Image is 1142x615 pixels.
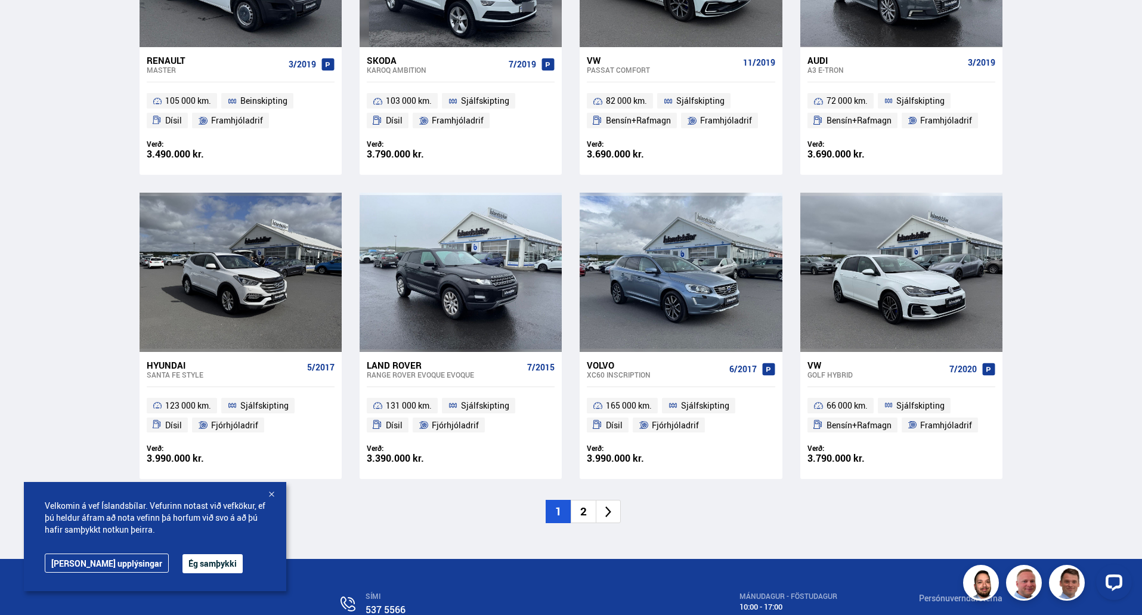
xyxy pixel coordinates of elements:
[527,363,555,372] span: 7/2015
[587,370,724,379] div: XC60 INSCRIPTION
[807,444,902,453] div: Verð:
[182,554,243,573] button: Ég samþykki
[807,140,902,149] div: Verð:
[919,592,1002,604] a: Persónuverndarstefna
[367,55,504,66] div: Skoda
[147,55,284,66] div: Renault
[461,398,509,413] span: Sjálfskipting
[165,418,182,432] span: Dísil
[739,602,837,611] div: 10:00 - 17:00
[920,113,972,128] span: Framhjóladrif
[580,352,782,480] a: Volvo XC60 INSCRIPTION 6/2017 165 000 km. Sjálfskipting Dísil Fjórhjóladrif Verð: 3.990.000 kr.
[807,370,945,379] div: Golf HYBRID
[968,58,995,67] span: 3/2019
[807,149,902,159] div: 3.690.000 kr.
[386,398,432,413] span: 131 000 km.
[211,418,258,432] span: Fjórhjóladrif
[606,94,647,108] span: 82 000 km.
[800,352,1002,480] a: VW Golf HYBRID 7/2020 66 000 km. Sjálfskipting Bensín+Rafmagn Framhjóladrif Verð: 3.790.000 kr.
[165,113,182,128] span: Dísil
[367,453,461,463] div: 3.390.000 kr.
[676,94,725,108] span: Sjálfskipting
[652,418,699,432] span: Fjórhjóladrif
[587,453,681,463] div: 3.990.000 kr.
[729,364,757,374] span: 6/2017
[896,398,945,413] span: Sjálfskipting
[147,453,241,463] div: 3.990.000 kr.
[681,398,729,413] span: Sjálfskipting
[461,94,509,108] span: Sjálfskipting
[571,500,596,523] li: 2
[289,60,316,69] span: 3/2019
[587,66,738,74] div: Passat COMFORT
[606,418,623,432] span: Dísil
[386,113,403,128] span: Dísil
[606,398,652,413] span: 165 000 km.
[147,444,241,453] div: Verð:
[366,592,657,601] div: SÍMI
[367,149,461,159] div: 3.790.000 kr.
[165,398,211,413] span: 123 000 km.
[739,592,837,601] div: MÁNUDAGUR - FÖSTUDAGUR
[367,360,522,370] div: Land Rover
[807,453,902,463] div: 3.790.000 kr.
[509,60,536,69] span: 7/2019
[211,113,263,128] span: Framhjóladrif
[240,94,287,108] span: Beinskipting
[367,370,522,379] div: Range Rover Evoque EVOQUE
[920,418,972,432] span: Framhjóladrif
[606,113,671,128] span: Bensín+Rafmagn
[827,94,868,108] span: 72 000 km.
[147,149,241,159] div: 3.490.000 kr.
[827,398,868,413] span: 66 000 km.
[432,418,479,432] span: Fjórhjóladrif
[700,113,752,128] span: Framhjóladrif
[807,360,945,370] div: VW
[587,55,738,66] div: VW
[147,140,241,149] div: Verð:
[827,113,892,128] span: Bensín+Rafmagn
[1008,567,1044,602] img: siFngHWaQ9KaOqBr.png
[580,47,782,175] a: VW Passat COMFORT 11/2019 82 000 km. Sjálfskipting Bensín+Rafmagn Framhjóladrif Verð: 3.690.000 kr.
[546,500,571,523] li: 1
[140,352,342,480] a: Hyundai Santa Fe STYLE 5/2017 123 000 km. Sjálfskipting Dísil Fjórhjóladrif Verð: 3.990.000 kr.
[147,360,302,370] div: Hyundai
[367,140,461,149] div: Verð:
[147,370,302,379] div: Santa Fe STYLE
[800,47,1002,175] a: Audi A3 E-TRON 3/2019 72 000 km. Sjálfskipting Bensín+Rafmagn Framhjóladrif Verð: 3.690.000 kr.
[147,66,284,74] div: Master
[360,47,562,175] a: Skoda Karoq AMBITION 7/2019 103 000 km. Sjálfskipting Dísil Framhjóladrif Verð: 3.790.000 kr.
[1051,567,1087,602] img: FbJEzSuNWCJXmdc-.webp
[386,418,403,432] span: Dísil
[807,55,963,66] div: Audi
[307,363,335,372] span: 5/2017
[896,94,945,108] span: Sjálfskipting
[45,500,265,536] span: Velkomin á vef Íslandsbílar. Vefurinn notast við vefkökur, ef þú heldur áfram að nota vefinn þá h...
[587,444,681,453] div: Verð:
[587,149,681,159] div: 3.690.000 kr.
[341,597,355,611] img: n0V2lOsqF3l1V2iz.svg
[240,398,289,413] span: Sjálfskipting
[827,418,892,432] span: Bensín+Rafmagn
[587,140,681,149] div: Verð:
[367,444,461,453] div: Verð:
[140,47,342,175] a: Renault Master 3/2019 105 000 km. Beinskipting Dísil Framhjóladrif Verð: 3.490.000 kr.
[1087,560,1137,610] iframe: LiveChat chat widget
[45,554,169,573] a: [PERSON_NAME] upplýsingar
[949,364,977,374] span: 7/2020
[360,352,562,480] a: Land Rover Range Rover Evoque EVOQUE 7/2015 131 000 km. Sjálfskipting Dísil Fjórhjóladrif Verð: 3...
[965,567,1001,602] img: nhp88E3Fdnt1Opn2.png
[165,94,211,108] span: 105 000 km.
[807,66,963,74] div: A3 E-TRON
[743,58,775,67] span: 11/2019
[386,94,432,108] span: 103 000 km.
[432,113,484,128] span: Framhjóladrif
[367,66,504,74] div: Karoq AMBITION
[587,360,724,370] div: Volvo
